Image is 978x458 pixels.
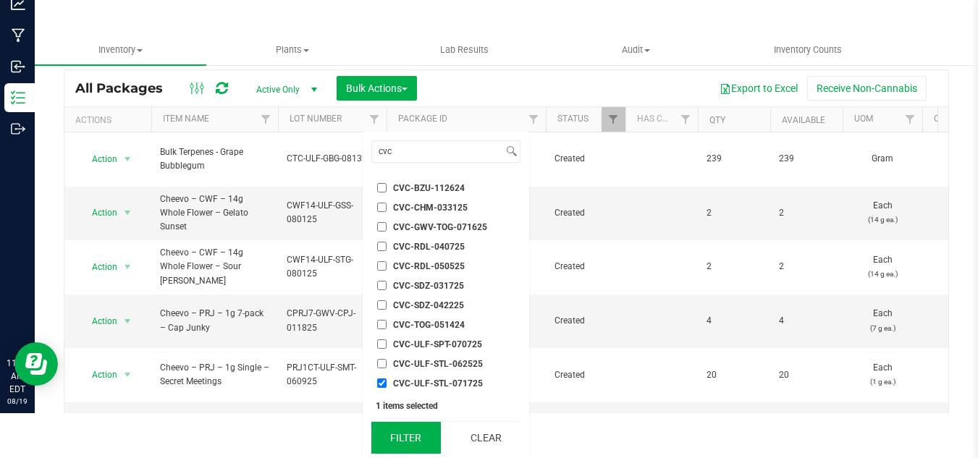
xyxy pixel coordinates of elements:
[160,145,269,173] span: Bulk Terpenes - Grape Bubblegum
[7,357,28,396] p: 11:32 AM EDT
[555,206,617,220] span: Created
[79,365,118,385] span: Action
[522,107,546,132] a: Filter
[254,107,278,132] a: Filter
[854,114,873,124] a: UOM
[287,253,378,281] span: CWF14-ULF-STG-080125
[377,261,387,271] input: CVC-RDL-050525
[371,422,441,454] button: Filter
[79,257,118,277] span: Action
[376,401,516,411] div: 1 items selected
[377,320,387,329] input: CVC-TOG-051424
[11,90,25,105] inline-svg: Inventory
[7,396,28,407] p: 08/19
[79,149,118,169] span: Action
[377,281,387,290] input: CVC-SDZ-031725
[119,257,137,277] span: select
[779,260,834,273] span: 2
[398,114,447,124] a: Package ID
[754,43,861,56] span: Inventory Counts
[377,339,387,349] input: CVC-ULF-SPT-070725
[550,35,722,65] a: Audit
[206,35,378,65] a: Plants
[557,114,589,124] a: Status
[290,114,342,124] a: Lot Number
[377,222,387,232] input: CVC-GWV-TOG-071625
[287,307,378,334] span: CPRJ7-GWV-CPJ-011825
[79,203,118,223] span: Action
[393,184,465,192] span: CVC-BZU-112624
[898,107,922,132] a: Filter
[11,28,25,43] inline-svg: Manufacturing
[851,213,914,226] p: (14 g ea.)
[119,203,137,223] span: select
[421,43,508,56] span: Lab Results
[119,365,137,385] span: select
[119,149,137,169] span: select
[710,76,807,101] button: Export to Excel
[35,43,206,56] span: Inventory
[11,59,25,74] inline-svg: Inbound
[851,375,914,389] p: (1 g ea.)
[779,368,834,382] span: 20
[79,311,118,331] span: Action
[287,199,378,226] span: CWF14-ULF-GSS-080125
[779,206,834,220] span: 2
[807,76,927,101] button: Receive Non-Cannabis
[779,314,834,328] span: 4
[707,152,762,166] span: 239
[851,307,914,334] span: Each
[160,246,269,288] span: Cheevo – CWF – 14g Whole Flower – Sour [PERSON_NAME]
[75,80,177,96] span: All Packages
[393,301,464,310] span: CVC-SDZ-042225
[377,300,387,310] input: CVC-SDZ-042225
[207,43,377,56] span: Plants
[14,342,58,386] iframe: Resource center
[393,223,487,232] span: CVC-GWV-TOG-071625
[393,321,465,329] span: CVC-TOG-051424
[722,35,893,65] a: Inventory Counts
[11,122,25,136] inline-svg: Outbound
[707,368,762,382] span: 20
[75,115,146,125] div: Actions
[393,242,465,251] span: CVC-RDL-040725
[551,43,721,56] span: Audit
[287,361,378,389] span: PRJ1CT-ULF-SMT-060925
[378,35,549,65] a: Lab Results
[393,360,483,368] span: CVC-ULF-STL-062525
[602,107,625,132] a: Filter
[555,314,617,328] span: Created
[851,199,914,226] span: Each
[393,281,464,290] span: CVC-SDZ-031725
[451,422,520,454] button: Clear
[393,340,482,349] span: CVC-ULF-SPT-070725
[393,203,468,212] span: CVC-CHM-033125
[707,260,762,273] span: 2
[372,141,503,162] input: Search
[35,35,206,65] a: Inventory
[707,206,762,220] span: 2
[707,314,762,328] span: 4
[163,114,209,124] a: Item Name
[393,379,483,388] span: CVC-ULF-STL-071725
[377,203,387,212] input: CVC-CHM-033125
[377,378,387,388] input: CVC-ULF-STL-071725
[851,152,914,166] span: Gram
[851,361,914,389] span: Each
[377,183,387,192] input: CVC-BZU-112624
[674,107,698,132] a: Filter
[555,152,617,166] span: Created
[625,107,698,132] th: Has COA
[160,361,269,389] span: Cheevo – PRJ – 1g Single – Secret Meetings
[363,107,387,132] a: Filter
[782,115,825,125] a: Available
[779,152,834,166] span: 239
[393,262,465,271] span: CVC-RDL-050525
[346,82,408,94] span: Bulk Actions
[851,253,914,281] span: Each
[851,321,914,335] p: (7 g ea.)
[160,307,269,334] span: Cheevo – PRJ – 1g 7-pack – Cap Junky
[555,260,617,273] span: Created
[287,152,378,166] span: CTC-ULF-GBG-081325
[709,115,725,125] a: Qty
